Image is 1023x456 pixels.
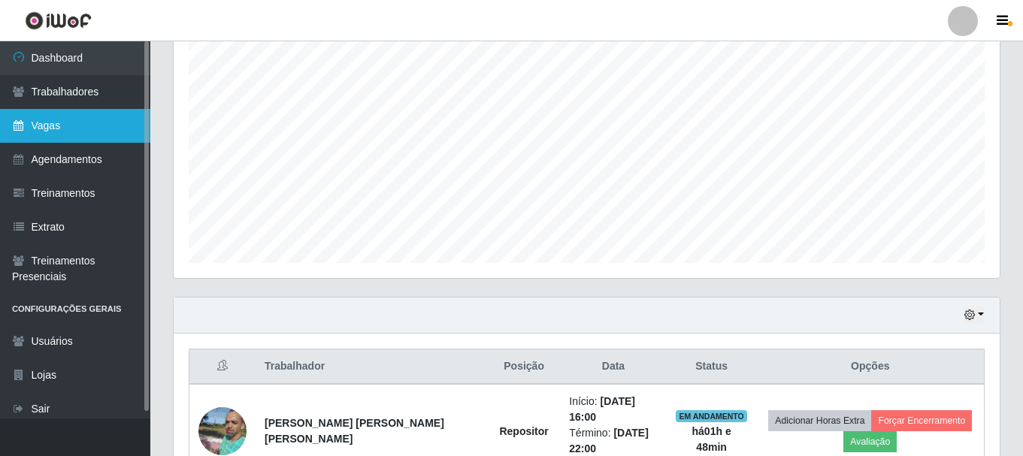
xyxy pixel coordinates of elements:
img: CoreUI Logo [25,11,92,30]
strong: [PERSON_NAME] [PERSON_NAME] [PERSON_NAME] [265,417,444,445]
th: Status [667,349,757,385]
strong: há 01 h e 48 min [692,425,731,453]
li: Início: [569,394,657,425]
th: Trabalhador [256,349,488,385]
th: Posição [488,349,560,385]
th: Data [560,349,666,385]
th: Opções [757,349,985,385]
button: Adicionar Horas Extra [768,410,871,431]
strong: Repositor [499,425,548,437]
button: Avaliação [843,431,897,452]
time: [DATE] 16:00 [569,395,635,423]
button: Forçar Encerramento [871,410,972,431]
span: EM ANDAMENTO [676,410,747,422]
